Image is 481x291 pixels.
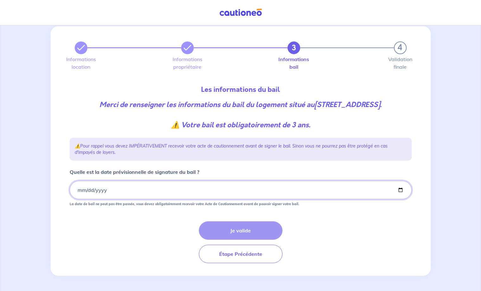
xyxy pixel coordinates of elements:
input: contract-date-placeholder [70,181,412,199]
button: Étape Précédente [199,245,282,263]
p: Quelle est la date prévisionnelle de signature du bail ? [70,168,199,176]
button: 3 [288,41,300,54]
strong: [STREET_ADDRESS] [314,100,380,110]
p: Les informations du bail [70,85,412,95]
label: Informations bail [288,57,300,69]
em: Merci de renseigner les informations du bail du logement situé au . [99,100,382,130]
p: ⚠️ [75,143,407,155]
em: Pour rappel vous devez IMPÉRATIVEMENT recevoir votre acte de cautionnement avant de signer le bai... [75,143,388,155]
img: Cautioneo [217,9,264,16]
label: Informations propriétaire [181,57,194,69]
label: Validation finale [394,57,407,69]
strong: La date de bail ne peut pas être passée, vous devez obligatoirement recevoir votre Acte de Cautio... [70,202,299,206]
label: Informations location [75,57,87,69]
strong: ⚠️ Votre bail est obligatoirement de 3 ans. [171,120,310,130]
